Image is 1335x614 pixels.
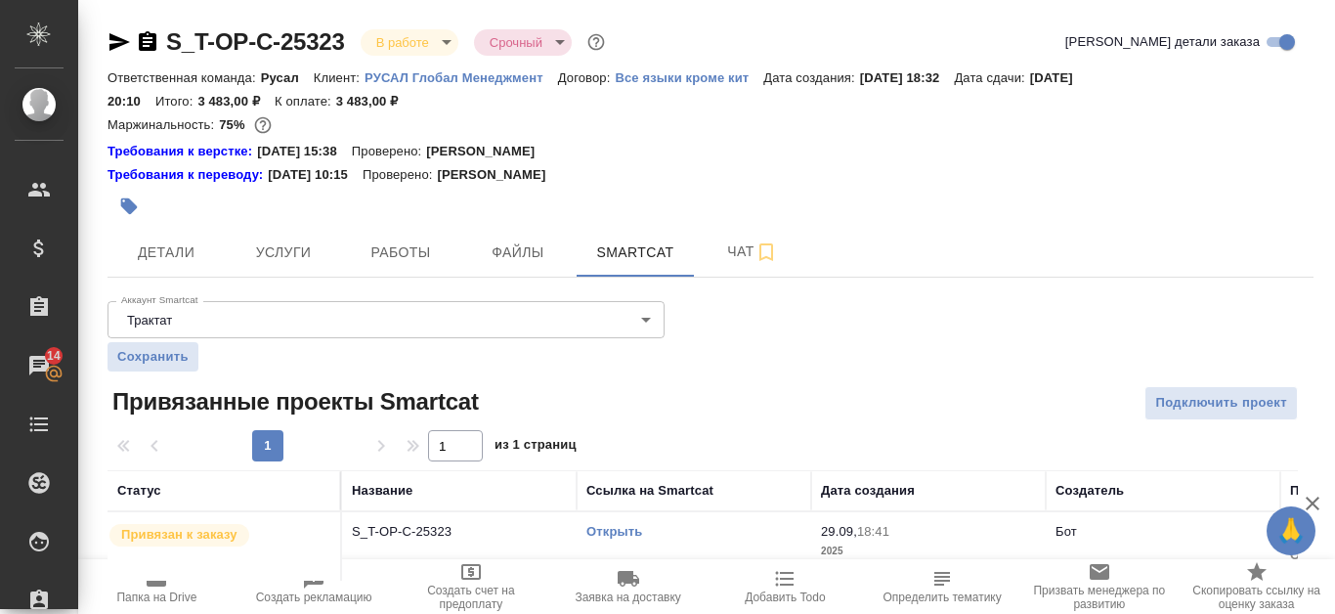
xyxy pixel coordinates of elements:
[108,165,268,185] a: Требования к переводу:
[1033,584,1167,611] span: Призвать менеджера по развитию
[1274,510,1308,551] span: 🙏
[471,241,565,265] span: Файлы
[108,185,151,228] button: Добавить тэг
[365,68,558,85] a: РУСАЛ Глобал Менеджмент
[1178,559,1335,614] button: Скопировать ссылку на оценку заказа
[119,241,213,265] span: Детали
[1144,386,1298,420] button: Подключить проект
[583,29,609,55] button: Доп статусы указывают на важность/срочность заказа
[116,591,196,604] span: Папка на Drive
[393,559,550,614] button: Создать счет на предоплату
[256,591,372,604] span: Создать рекламацию
[352,142,427,161] p: Проверено:
[108,342,198,372] button: Сохранить
[864,559,1021,614] button: Определить тематику
[1267,506,1315,555] button: 🙏
[108,30,131,54] button: Скопировать ссылку для ЯМессенджера
[237,241,330,265] span: Услуги
[121,525,237,545] p: Привязан к заказу
[261,70,314,85] p: Русал
[108,117,219,132] p: Маржинальность:
[586,481,713,501] div: Ссылка на Smartcat
[426,142,549,161] p: [PERSON_NAME]
[354,241,448,265] span: Работы
[155,94,197,109] p: Итого:
[586,524,642,539] a: Открыть
[437,165,560,185] p: [PERSON_NAME]
[136,30,159,54] button: Скопировать ссылку
[549,559,707,614] button: Заявка на доставку
[250,112,276,138] button: 729.14 RUB;
[707,559,864,614] button: Добавить Todo
[121,312,178,329] button: Трактат
[763,70,859,85] p: Дата создания:
[558,70,616,85] p: Договор:
[706,240,799,264] span: Чат
[883,591,1001,604] span: Определить тематику
[615,70,763,85] p: Все языки кроме кит
[1155,392,1287,415] span: Подключить проект
[615,68,763,85] a: Все языки кроме кит
[352,481,412,501] div: Название
[108,386,479,417] span: Привязанные проекты Smartcat
[108,165,268,185] div: Нажми, чтобы открыть папку с инструкцией
[336,94,413,109] p: 3 483,00 ₽
[484,34,548,51] button: Срочный
[275,94,336,109] p: К оплате:
[405,584,538,611] span: Создать счет на предоплату
[1065,32,1260,52] span: [PERSON_NAME] детали заказа
[495,433,577,461] span: из 1 страниц
[860,70,955,85] p: [DATE] 18:32
[108,142,257,161] a: Требования к верстке:
[108,142,257,161] div: Нажми, чтобы открыть папку с инструкцией
[236,559,393,614] button: Создать рекламацию
[1055,481,1124,501] div: Создатель
[117,481,161,501] div: Статус
[954,70,1029,85] p: Дата сдачи:
[1021,559,1179,614] button: Призвать менеджера по развитию
[166,28,345,55] a: S_T-OP-C-25323
[108,301,665,338] div: Трактат
[108,70,261,85] p: Ответственная команда:
[78,559,236,614] button: Папка на Drive
[821,542,1036,561] p: 2025
[365,70,558,85] p: РУСАЛ Глобал Менеджмент
[821,481,915,501] div: Дата создания
[363,165,438,185] p: Проверено:
[821,524,857,539] p: 29.09,
[257,142,352,161] p: [DATE] 15:38
[474,29,572,56] div: В работе
[1189,584,1323,611] span: Скопировать ссылку на оценку заказа
[268,165,363,185] p: [DATE] 10:15
[352,522,567,542] p: S_T-OP-C-25323
[219,117,249,132] p: 75%
[1055,524,1077,539] p: Бот
[588,241,682,265] span: Smartcat
[370,34,435,51] button: В работе
[117,347,189,367] span: Сохранить
[745,591,825,604] span: Добавить Todo
[35,346,72,366] span: 14
[197,94,275,109] p: 3 483,00 ₽
[754,241,778,264] svg: Подписаться
[575,591,680,604] span: Заявка на доставку
[857,524,889,539] p: 18:41
[314,70,365,85] p: Клиент:
[361,29,458,56] div: В работе
[5,341,73,390] a: 14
